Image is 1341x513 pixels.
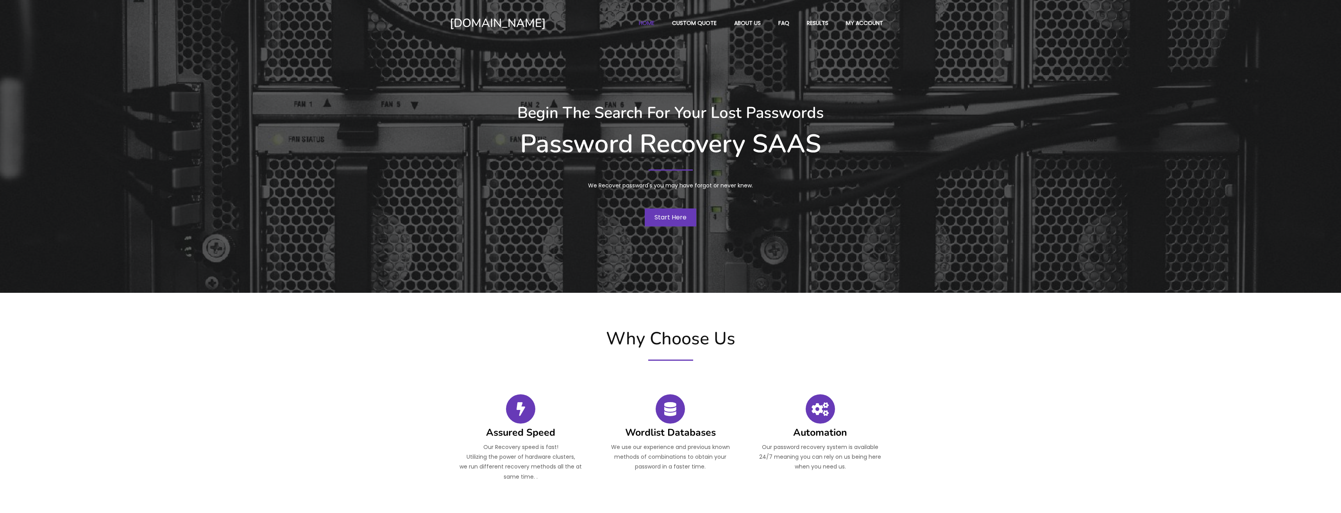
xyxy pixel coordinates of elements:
h4: Wordlist Databases [607,428,733,438]
p: Our Recovery speed is fast! Utilizing the power of hardware clusters, we run different recovery m... [458,442,584,482]
a: My account [838,16,891,30]
a: Home [631,16,663,30]
span: FAQ [778,20,789,27]
a: Start Here [645,208,696,226]
a: About Us [726,16,769,30]
h4: Assured Speed [458,428,584,438]
h3: Begin The Search For Your Lost Passwords [450,103,891,122]
a: [DOMAIN_NAME] [450,16,599,31]
span: Start Here [654,213,687,222]
a: Custom Quote [664,16,725,30]
span: Custom Quote [672,20,717,27]
h4: Automation [757,428,883,438]
span: My account [846,20,883,27]
span: Results [807,20,828,27]
span: About Us [734,20,761,27]
p: We Recover password's you may have forgot or never knew. [524,181,817,191]
p: We use our experience and previous known methods of combinations to obtain your password in a fas... [607,442,733,472]
h2: Why Choose Us [446,328,895,349]
span: Home [639,20,654,27]
a: FAQ [770,16,797,30]
h1: Password Recovery SAAS [450,129,891,159]
p: Our password recovery system is available 24/7 meaning you can rely on us being here when you nee... [757,442,883,472]
a: Results [799,16,837,30]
